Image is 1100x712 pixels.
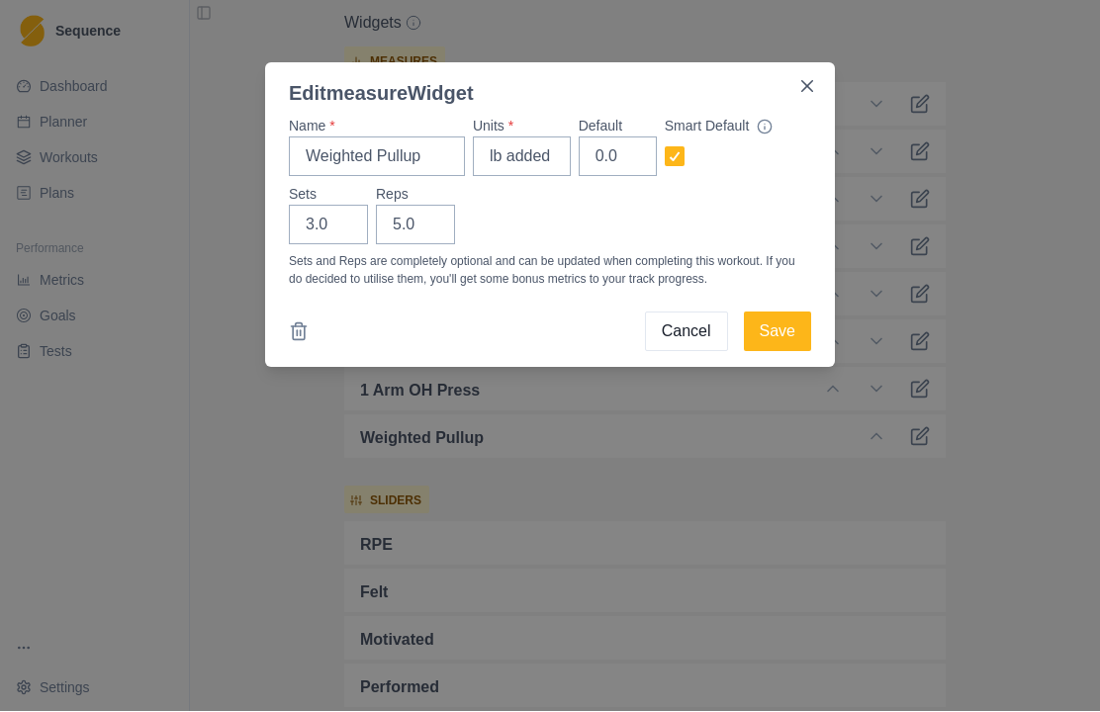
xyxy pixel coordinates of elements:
input: kg [473,137,571,177]
label: Sets [289,185,356,206]
input: 3 [289,206,368,245]
label: Units [473,117,559,137]
input: 10 [579,137,657,177]
input: Bench press [289,137,465,177]
label: Default [579,117,645,137]
header: Edit measure Widget [265,63,835,109]
div: Smart Default [665,117,799,137]
button: Cancel [645,312,728,352]
p: Sets and Reps are completely optional and can be updated when completing this workout. If you do ... [289,253,811,289]
label: Name [289,117,453,137]
input: 8 [376,206,455,245]
label: Reps [376,185,443,206]
button: Close [791,71,823,103]
button: Save [744,312,811,352]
